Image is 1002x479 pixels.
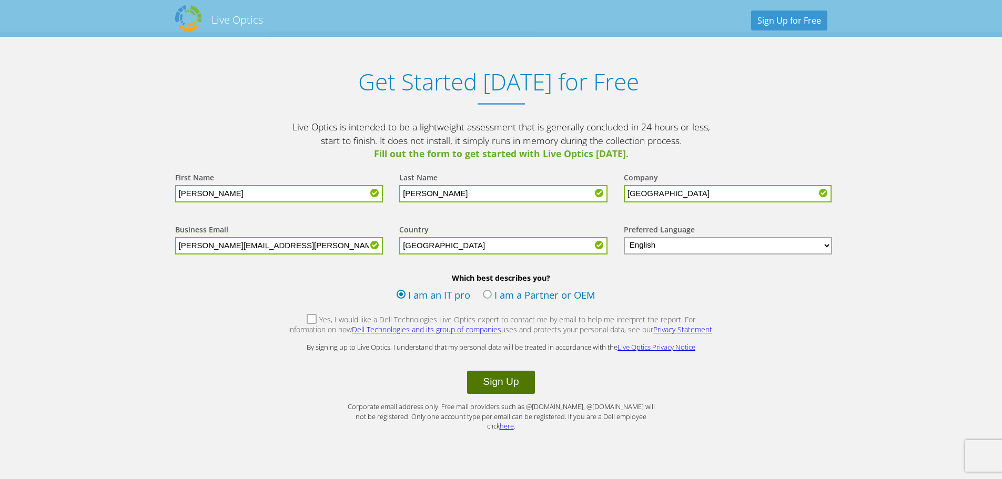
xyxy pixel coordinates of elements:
[175,225,228,237] label: Business Email
[165,68,833,95] h1: Get Started [DATE] for Free
[288,314,715,337] label: Yes, I would like a Dell Technologies Live Optics expert to contact me by email to help me interp...
[399,225,429,237] label: Country
[165,273,838,283] b: Which best describes you?
[175,172,214,185] label: First Name
[291,120,712,161] p: Live Optics is intended to be a lightweight assessment that is generally concluded in 24 hours or...
[211,13,263,27] h2: Live Optics
[467,371,534,394] button: Sign Up
[352,324,501,334] a: Dell Technologies and its group of companies
[483,288,595,304] label: I am a Partner or OEM
[399,237,608,254] input: Start typing to search for a country
[399,172,438,185] label: Last Name
[291,147,712,161] span: Fill out the form to get started with Live Optics [DATE].
[397,288,470,304] label: I am an IT pro
[175,5,201,32] img: Dell Dpack
[624,225,695,237] label: Preferred Language
[291,342,712,352] p: By signing up to Live Optics, I understand that my personal data will be treated in accordance wi...
[653,324,712,334] a: Privacy Statement
[343,402,659,431] p: Corporate email address only. Free mail providers such as @[DOMAIN_NAME], @[DOMAIN_NAME] will not...
[751,11,827,30] a: Sign Up for Free
[618,342,695,352] a: Live Optics Privacy Notice
[500,421,514,431] a: here
[624,172,658,185] label: Company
